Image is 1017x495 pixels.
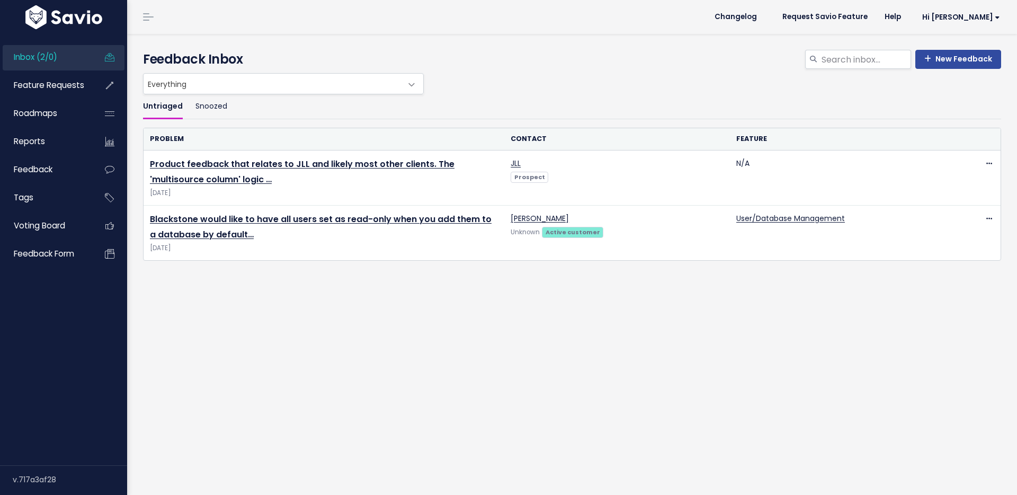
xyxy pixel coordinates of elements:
span: [DATE] [150,188,498,199]
a: Voting Board [3,214,88,238]
a: Feature Requests [3,73,88,98]
th: Problem [144,128,504,150]
span: Everything [144,74,402,94]
a: Untriaged [143,94,183,119]
a: Help [876,9,909,25]
a: JLL [511,158,521,169]
div: v.717a3af28 [13,466,127,493]
a: Snoozed [195,94,227,119]
a: Feedback [3,157,88,182]
a: Blackstone would like to have all users set as read-only when you add them to a database by default… [150,213,492,241]
span: Hi [PERSON_NAME] [922,13,1000,21]
span: Feature Requests [14,79,84,91]
span: Tags [14,192,33,203]
a: Tags [3,185,88,210]
th: Contact [504,128,730,150]
a: Inbox (2/0) [3,45,88,69]
a: New Feedback [915,50,1001,69]
span: Feedback [14,164,52,175]
td: N/A [730,151,956,206]
span: Roadmaps [14,108,57,119]
ul: Filter feature requests [143,94,1001,119]
img: logo-white.9d6f32f41409.svg [23,5,105,29]
span: Reports [14,136,45,147]
a: Active customer [542,226,603,237]
a: User/Database Management [736,213,845,224]
span: Everything [143,73,424,94]
a: Reports [3,129,88,154]
h4: Feedback Inbox [143,50,1001,69]
a: Request Savio Feature [774,9,876,25]
a: Roadmaps [3,101,88,126]
span: [DATE] [150,243,498,254]
a: Feedback form [3,242,88,266]
input: Search inbox... [820,50,911,69]
span: Inbox (2/0) [14,51,57,63]
a: Hi [PERSON_NAME] [909,9,1009,25]
th: Feature [730,128,956,150]
strong: Active customer [546,228,600,236]
span: Changelog [715,13,757,21]
span: Feedback form [14,248,74,259]
strong: Prospect [514,173,545,181]
span: Voting Board [14,220,65,231]
a: [PERSON_NAME] [511,213,569,224]
a: Prospect [511,171,548,182]
a: Product feedback that relates to JLL and likely most other clients. The 'multisource column' logic … [150,158,454,185]
span: Unknown [511,228,540,236]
